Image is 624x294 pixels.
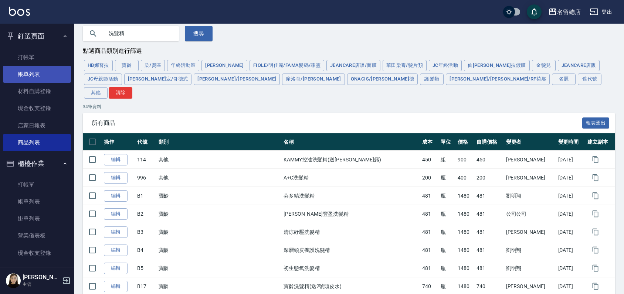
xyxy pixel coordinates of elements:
td: 1480 [456,205,475,223]
td: 1480 [456,259,475,277]
button: 其他 [84,87,108,99]
td: 481 [475,223,504,241]
a: 現金收支登錄 [3,245,71,261]
button: ONACIS/[PERSON_NAME]德 [347,73,418,85]
td: 瓶 [439,259,456,277]
td: 200 [420,169,439,187]
button: 舊代號 [578,73,601,85]
td: 481 [420,259,439,277]
h5: [PERSON_NAME] [23,274,60,281]
td: [DATE] [556,259,586,277]
a: 打帳單 [3,176,71,193]
td: 瓶 [439,205,456,223]
td: B5 [135,259,157,277]
img: Logo [9,7,30,16]
td: 寶齡 [157,187,282,205]
button: JeanCare店販/面膜 [326,60,380,71]
td: A+C洗髮精 [282,169,420,187]
th: 單位 [439,133,456,151]
a: 材料自購登錄 [3,83,71,100]
button: 年終活動區 [167,60,199,71]
button: FIOLE/明佳麗/Fama髮碼/菲靈 [250,60,324,71]
td: 1480 [456,223,475,241]
button: [PERSON_NAME] [201,60,247,71]
button: 名麗 [552,73,576,85]
td: 481 [420,187,439,205]
a: 報表匯出 [582,119,610,126]
div: 點選商品類別進行篩選 [83,47,615,55]
button: 清除 [109,87,132,99]
td: 114 [135,151,157,169]
a: 帳單列表 [3,66,71,83]
td: [DATE] [556,187,586,205]
td: [PERSON_NAME] [504,223,556,241]
td: 寶齡 [157,259,282,277]
button: 報表匯出 [582,117,610,129]
th: 操作 [102,133,135,151]
td: B4 [135,241,157,259]
button: JeanCare店販 [558,60,600,71]
th: 成本 [420,133,439,151]
a: 編輯 [104,226,128,238]
button: 護髮類 [420,73,444,85]
a: 帳單列表 [3,193,71,210]
button: 搜尋 [185,26,213,41]
td: 200 [475,169,504,187]
td: 瓶 [439,187,456,205]
td: 1480 [456,187,475,205]
td: [DATE] [556,223,586,241]
td: 組 [439,151,456,169]
a: 店家日報表 [3,117,71,134]
td: 其他 [157,169,282,187]
a: 編輯 [104,190,128,202]
td: KAMMY控油洗髮精(送[PERSON_NAME]露) [282,151,420,169]
a: 掛單列表 [3,210,71,227]
td: 900 [456,151,475,169]
td: 996 [135,169,157,187]
button: [PERSON_NAME]/[PERSON_NAME] [194,73,280,85]
td: 481 [475,241,504,259]
button: 華田染膏/髮片類 [383,60,427,71]
td: 深層頭皮養護洗髮精 [282,241,420,259]
td: 芬多精洗髮精 [282,187,420,205]
button: [PERSON_NAME]/[PERSON_NAME]/RF荷那 [446,73,550,85]
a: 編輯 [104,245,128,256]
a: 編輯 [104,208,128,220]
th: 代號 [135,133,157,151]
td: [DATE] [556,241,586,259]
button: HB娜普拉 [84,60,113,71]
th: 價格 [456,133,475,151]
th: 變更時間 [556,133,586,151]
td: 瓶 [439,169,456,187]
td: B2 [135,205,157,223]
td: 清涼紓壓洗髮精 [282,223,420,241]
a: 高階收支登錄 [3,261,71,278]
td: 劉明翔 [504,241,556,259]
td: 481 [420,223,439,241]
button: 櫃檯作業 [3,154,71,173]
td: 481 [420,241,439,259]
p: 主管 [23,281,60,288]
input: 搜尋關鍵字 [104,24,173,44]
td: 劉明翔 [504,187,556,205]
td: 寶齡 [157,223,282,241]
td: 瓶 [439,223,456,241]
a: 編輯 [104,172,128,184]
button: 仙[PERSON_NAME]拉鍍膜 [464,60,529,71]
td: [PERSON_NAME]豐盈洗髮精 [282,205,420,223]
button: 寶齡 [115,60,139,71]
td: [DATE] [556,169,586,187]
td: 450 [420,151,439,169]
td: 寶齡 [157,205,282,223]
div: 名留總店 [557,7,581,17]
th: 變更者 [504,133,556,151]
button: [PERSON_NAME]寇/哥德式 [124,73,192,85]
a: 編輯 [104,263,128,274]
button: JC母親節活動 [84,73,122,85]
button: save [527,4,542,19]
td: B3 [135,223,157,241]
td: 450 [475,151,504,169]
button: 金髮兒 [532,60,556,71]
a: 營業儀表板 [3,227,71,244]
td: 瓶 [439,241,456,259]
